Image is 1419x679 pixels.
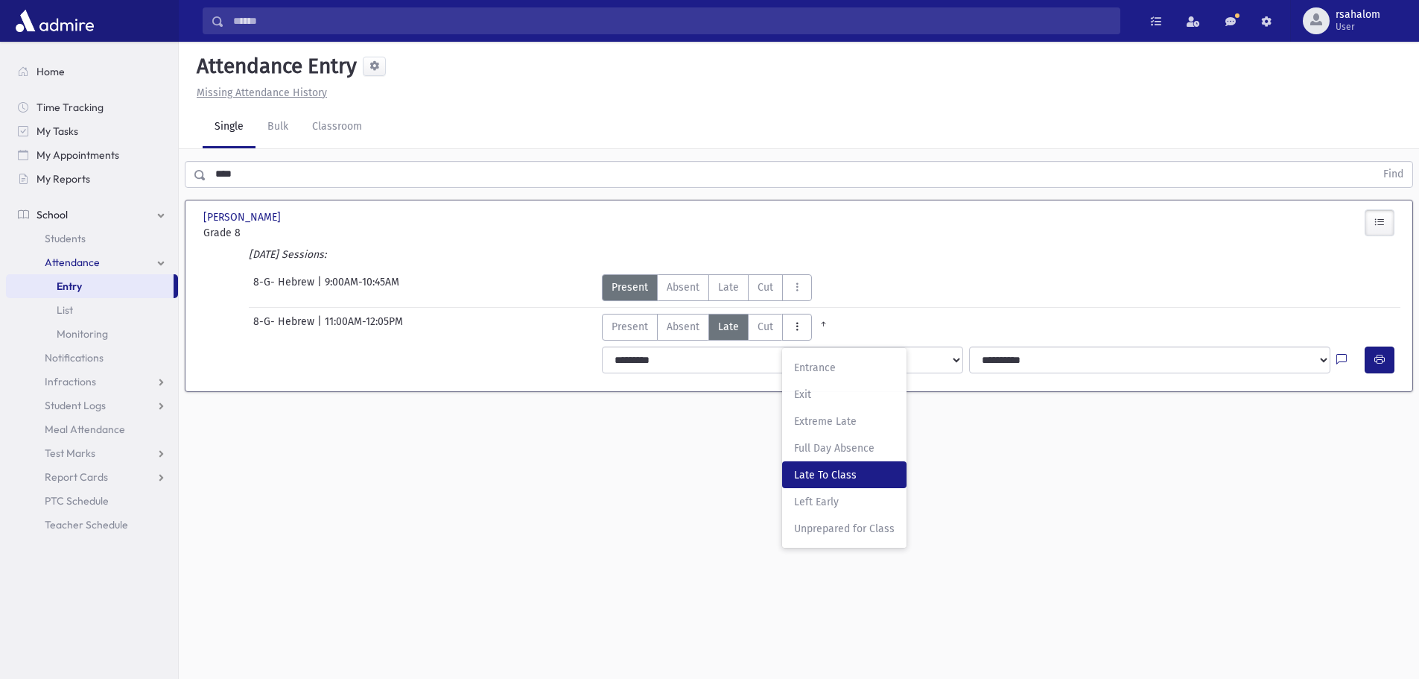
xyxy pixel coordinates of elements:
span: Full Day Absence [794,440,895,456]
span: Late [718,280,739,295]
span: My Tasks [36,124,78,138]
a: Missing Attendance History [191,86,327,99]
span: 11:00AM-12:05PM [325,314,403,341]
span: [PERSON_NAME] [203,209,284,225]
span: Absent [667,280,699,295]
span: Left Early [794,494,895,510]
a: Student Logs [6,394,178,417]
a: My Appointments [6,143,178,167]
a: Home [6,60,178,83]
span: Students [45,232,86,245]
span: Present [612,280,648,295]
span: | [317,274,325,301]
div: AttTypes [602,314,835,341]
span: Cut [758,319,773,335]
i: [DATE] Sessions: [249,248,326,261]
span: Attendance [45,256,100,269]
a: PTC Schedule [6,489,178,513]
a: Students [6,227,178,250]
span: My Appointments [36,148,119,162]
span: 8-G- Hebrew [253,274,317,301]
span: User [1336,21,1380,33]
a: School [6,203,178,227]
a: List [6,298,178,322]
span: Entrance [794,360,895,376]
span: Grade 8 [203,225,390,241]
a: Time Tracking [6,95,178,119]
span: 9:00AM-10:45AM [325,274,399,301]
span: Student Logs [45,399,106,412]
a: Attendance [6,250,178,274]
input: Search [224,7,1120,34]
a: Single [203,107,255,148]
span: School [36,208,68,221]
span: Teacher Schedule [45,518,128,531]
span: Cut [758,280,773,295]
a: My Tasks [6,119,178,143]
span: Report Cards [45,470,108,484]
span: Time Tracking [36,101,104,114]
span: Notifications [45,351,104,364]
span: PTC Schedule [45,494,109,508]
span: Absent [667,319,699,335]
a: Meal Attendance [6,417,178,441]
a: Test Marks [6,441,178,465]
span: List [57,303,73,317]
a: Infractions [6,370,178,394]
a: Monitoring [6,322,178,346]
span: Present [612,319,648,335]
span: Exit [794,387,895,402]
span: Extreme Late [794,414,895,429]
span: Monitoring [57,327,108,341]
a: Entry [6,274,174,298]
span: Entry [57,280,82,293]
a: Teacher Schedule [6,513,178,537]
span: Test Marks [45,446,95,460]
span: Home [36,65,65,78]
u: Missing Attendance History [197,86,327,99]
button: Find [1374,162,1412,187]
img: AdmirePro [12,6,98,36]
span: | [317,314,325,341]
span: Infractions [45,375,96,388]
h5: Attendance Entry [191,54,357,79]
span: Unprepared for Class [794,521,895,537]
span: Late [718,319,739,335]
span: rsahalom [1336,9,1380,21]
span: Late To Class [794,467,895,483]
span: 8-G- Hebrew [253,314,317,341]
div: AttTypes [602,274,812,301]
span: My Reports [36,172,90,186]
span: Meal Attendance [45,423,125,436]
a: Classroom [300,107,374,148]
a: My Reports [6,167,178,191]
a: Bulk [255,107,300,148]
a: Report Cards [6,465,178,489]
a: Notifications [6,346,178,370]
